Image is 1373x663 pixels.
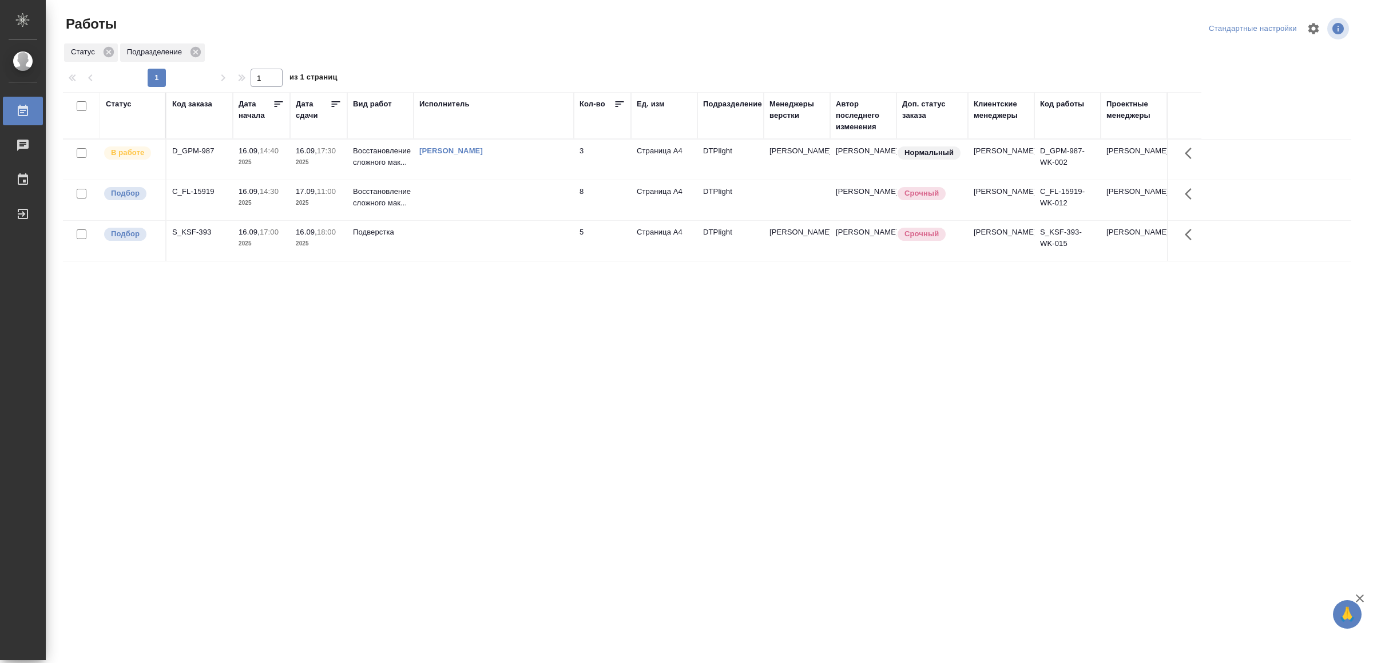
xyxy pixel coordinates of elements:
span: Посмотреть информацию [1327,18,1351,39]
td: DTPlight [697,140,764,180]
p: Подверстка [353,227,408,238]
div: Можно подбирать исполнителей [103,186,160,201]
div: Статус [106,98,132,110]
p: 17:30 [317,146,336,155]
p: [PERSON_NAME] [769,227,824,238]
td: 5 [574,221,631,261]
p: 2025 [296,238,342,249]
p: В работе [111,147,144,158]
div: Вид работ [353,98,392,110]
p: 17:00 [260,228,279,236]
div: Исполнитель выполняет работу [103,145,160,161]
p: Подразделение [127,46,186,58]
p: 2025 [239,238,284,249]
div: S_KSF-393 [172,227,227,238]
p: 16.09, [239,187,260,196]
p: 2025 [296,157,342,168]
span: 🙏 [1338,602,1357,626]
td: [PERSON_NAME] [968,140,1034,180]
div: Подразделение [703,98,762,110]
td: Страница А4 [631,140,697,180]
p: 18:00 [317,228,336,236]
div: Статус [64,43,118,62]
div: Проектные менеджеры [1106,98,1161,121]
p: Срочный [904,188,939,199]
p: 16.09, [239,228,260,236]
button: Здесь прячутся важные кнопки [1178,180,1205,208]
p: 14:30 [260,187,279,196]
p: 16.09, [296,146,317,155]
td: [PERSON_NAME] [968,180,1034,220]
a: [PERSON_NAME] [419,146,483,155]
td: DTPlight [697,221,764,261]
td: 3 [574,140,631,180]
div: Ед. изм [637,98,665,110]
td: [PERSON_NAME] [968,221,1034,261]
td: [PERSON_NAME] [830,140,896,180]
p: Подбор [111,188,140,199]
p: 2025 [239,197,284,209]
p: Срочный [904,228,939,240]
div: Можно подбирать исполнителей [103,227,160,242]
p: Восстановление сложного мак... [353,186,408,209]
td: Страница А4 [631,180,697,220]
button: Здесь прячутся важные кнопки [1178,140,1205,167]
button: Здесь прячутся важные кнопки [1178,221,1205,248]
span: из 1 страниц [289,70,338,87]
div: C_FL-15919 [172,186,227,197]
div: Код заказа [172,98,212,110]
div: Дата начала [239,98,273,121]
td: 8 [574,180,631,220]
p: Восстановление сложного мак... [353,145,408,168]
td: [PERSON_NAME] [830,180,896,220]
p: 14:40 [260,146,279,155]
p: 2025 [296,197,342,209]
div: Исполнитель [419,98,470,110]
td: [PERSON_NAME] [1101,221,1167,261]
div: Доп. статус заказа [902,98,962,121]
span: Работы [63,15,117,33]
td: [PERSON_NAME] [1101,180,1167,220]
div: Клиентские менеджеры [974,98,1029,121]
div: Кол-во [580,98,605,110]
td: S_KSF-393-WK-015 [1034,221,1101,261]
div: split button [1206,20,1300,38]
p: [PERSON_NAME] [769,145,824,157]
td: Страница А4 [631,221,697,261]
td: D_GPM-987-WK-002 [1034,140,1101,180]
div: D_GPM-987 [172,145,227,157]
td: DTPlight [697,180,764,220]
div: Дата сдачи [296,98,330,121]
div: Подразделение [120,43,205,62]
div: Менеджеры верстки [769,98,824,121]
p: Статус [71,46,99,58]
td: [PERSON_NAME] [1101,140,1167,180]
p: 16.09, [239,146,260,155]
p: Подбор [111,228,140,240]
p: 11:00 [317,187,336,196]
div: Автор последнего изменения [836,98,891,133]
p: 16.09, [296,228,317,236]
p: Нормальный [904,147,954,158]
div: Код работы [1040,98,1084,110]
td: C_FL-15919-WK-012 [1034,180,1101,220]
span: Настроить таблицу [1300,15,1327,42]
td: [PERSON_NAME] [830,221,896,261]
p: 2025 [239,157,284,168]
button: 🙏 [1333,600,1362,629]
p: 17.09, [296,187,317,196]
